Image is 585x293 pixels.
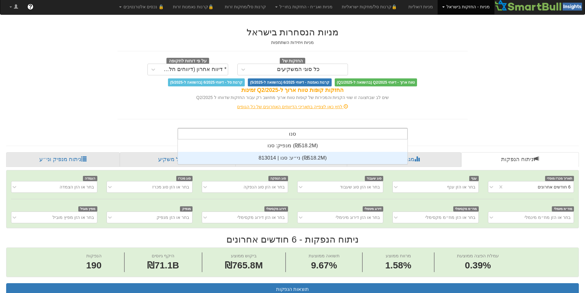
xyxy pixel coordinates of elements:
[538,184,571,190] div: 6 חודשים אחרונים
[29,4,32,10] span: ?
[385,259,411,272] span: 1.58%
[525,214,571,220] div: בחר או הזן מח״מ מינמלי
[160,66,227,73] div: * דיווח אחרון (דיווחים חלקיים)
[447,184,475,190] div: בחר או הזן ענף
[6,234,579,244] h2: ניתוח הנפקות - 6 חודשים אחרונים
[264,206,288,212] span: דירוג מקסימלי
[178,140,408,164] div: grid
[6,152,120,167] a: ניתוח מנפיק וני״ע
[336,214,380,220] div: בחר או הזן דירוג מינימלי
[11,287,574,292] h3: תוצאות הנפקות
[363,206,384,212] span: דירוג מינימלי
[365,176,384,181] span: סוג שעבוד
[86,259,102,272] span: 190
[457,259,499,272] span: 0.39%
[78,206,97,212] span: מפיץ מוביל
[340,184,380,190] div: בחר או הזן סוג שעבוד
[386,253,411,258] span: מרווח ממוצע
[335,78,417,86] span: טווח ארוך - דיווחי Q2/2025 (בהשוואה ל-Q1/2025)
[280,58,306,65] span: החזקות של
[552,206,574,212] span: מח״מ מינמלי
[118,86,468,94] div: החזקות קופות טווח ארוך ל-Q2/2025 זמינות
[453,206,479,212] span: מח״מ מקסימלי
[237,214,285,220] div: בחר או הזן דירוג מקסימלי
[157,214,189,220] div: בחר או הזן מנפיק
[545,176,574,181] span: תאריך מכרז מוסדי
[248,78,331,86] span: קרנות נאמנות - דיווחי 6/2025 (בהשוואה ל-5/2025)
[244,184,285,190] div: בחר או הזן סוג הנפקה
[457,253,499,258] span: עמלת הפצה ממוצעת
[309,259,340,272] span: 9.67%
[118,94,468,101] div: שים לב שבתצוגה זו שווי הקניות והמכירות של קופות טווח ארוך מחושב רק עבור החזקות שדווחו ל Q2/2025
[425,214,475,220] div: בחר או הזן מח״מ מקסימלי
[176,176,193,181] span: סוג מכרז
[120,152,235,167] a: פרופיל משקיע
[152,184,189,190] div: בחר או הזן סוג מכרז
[180,206,193,212] span: מנפיק
[225,260,263,270] span: ₪765.8M
[152,253,174,258] span: היקף גיוסים
[168,78,245,86] span: קרנות סל - דיווחי 6/2025 (בהשוואה ל-5/2025)
[83,176,97,181] span: הצמדה
[86,253,102,258] span: הנפקות
[147,260,179,270] span: ₪71.1B
[268,176,288,181] span: סוג הנפקה
[113,104,472,110] div: לחץ כאן לצפייה בתאריכי הדיווחים האחרונים של כל הגופים
[277,66,320,73] div: כל סוגי המשקיעים
[166,58,209,65] span: על פי דוחות לתקופה
[309,253,340,258] span: תשואה ממוצעת
[118,27,468,37] h2: מניות הנסחרות בישראל
[60,184,94,190] div: בחר או הזן הצמדה
[178,152,408,164] div: ני״ע: ‏סנו | 813014 ‎(₪518.2M)‎
[461,152,579,167] a: ניתוח הנפקות
[53,214,94,220] div: בחר או הזן מפיץ מוביל
[231,253,257,258] span: ביקוש ממוצע
[469,176,479,181] span: ענף
[118,40,468,45] h5: מניות ויחידות השתתפות
[178,140,408,152] div: מנפיק: ‏סנו ‎(₪518.2M)‎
